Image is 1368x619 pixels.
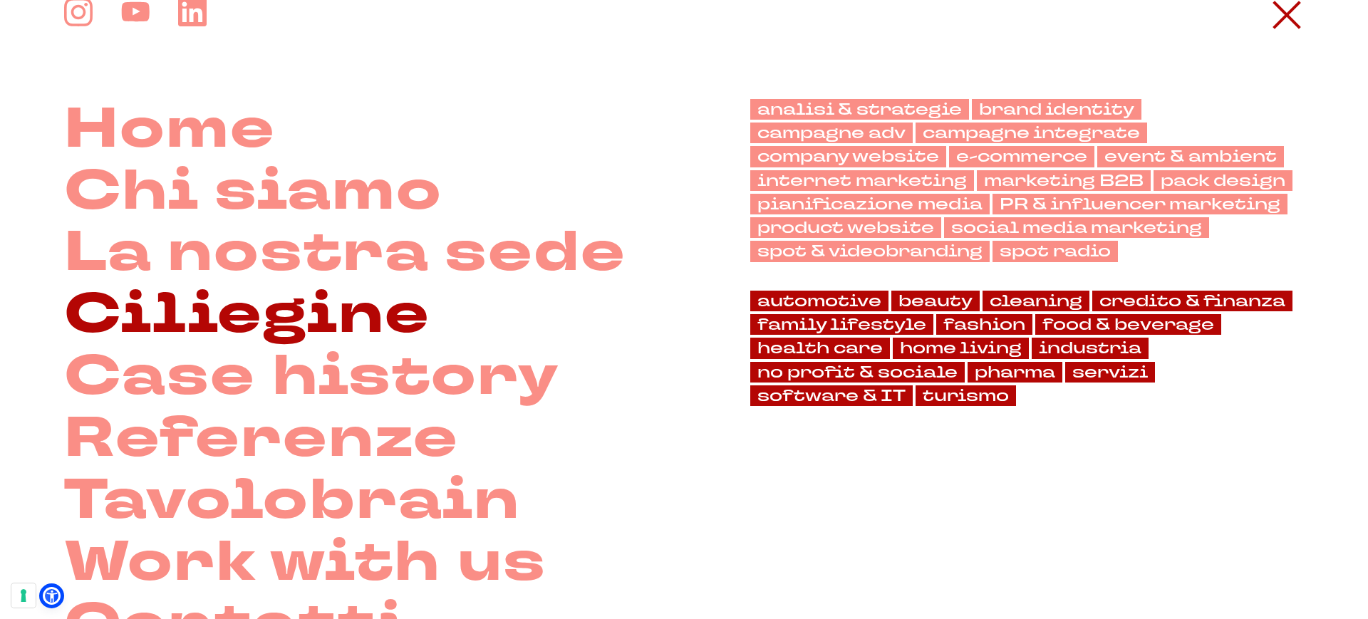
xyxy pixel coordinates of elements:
a: credito & finanza [1092,291,1292,311]
a: social media marketing [944,217,1209,238]
button: Le tue preferenze relative al consenso per le tecnologie di tracciamento [11,583,36,608]
a: cleaning [983,291,1089,311]
a: campagne adv [750,123,913,143]
a: Chi siamo [64,161,442,223]
a: Home [64,99,276,161]
a: e-commerce [949,146,1094,167]
a: beauty [891,291,980,311]
a: product website [750,217,941,238]
a: spot & videobranding [750,241,990,261]
a: La nostra sede [64,222,626,284]
a: PR & influencer marketing [993,194,1287,214]
a: analisi & strategie [750,99,969,120]
a: no profit & sociale [750,362,965,383]
a: family lifestyle [750,314,933,335]
a: marketing B2B [977,170,1151,191]
a: spot radio [993,241,1118,261]
a: home living [893,338,1029,358]
a: food & beverage [1035,314,1221,335]
a: Tavolobrain [64,470,520,532]
a: Ciliegine [64,284,430,346]
a: turismo [916,385,1016,406]
a: Work with us [64,532,546,594]
a: event & ambient [1097,146,1284,167]
a: pianificazione media [750,194,990,214]
a: Case history [64,346,559,408]
a: health care [750,338,890,358]
a: internet marketing [750,170,974,191]
a: Open Accessibility Menu [43,587,61,605]
a: fashion [936,314,1032,335]
a: company website [750,146,946,167]
a: industria [1032,338,1149,358]
a: Referenze [64,408,459,470]
a: pharma [968,362,1062,383]
a: pack design [1154,170,1292,191]
a: brand identity [972,99,1141,120]
a: campagne integrate [916,123,1147,143]
a: automotive [750,291,888,311]
a: servizi [1065,362,1155,383]
a: software & IT [750,385,913,406]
